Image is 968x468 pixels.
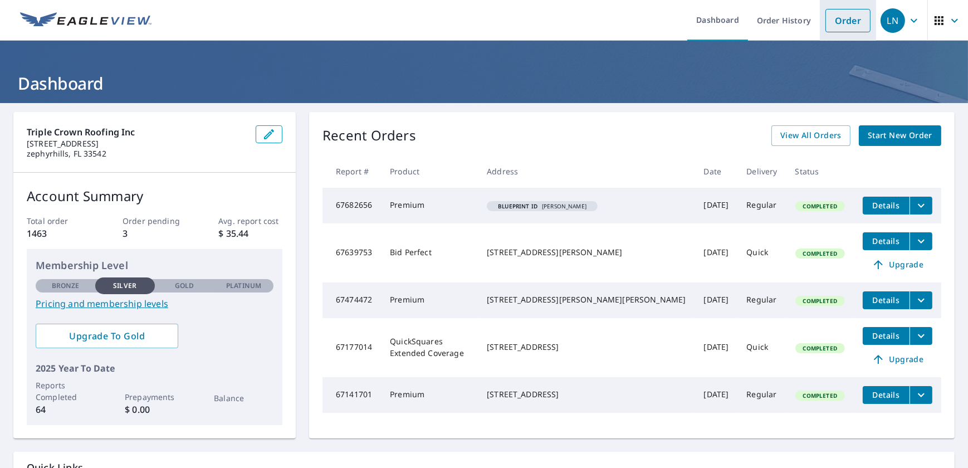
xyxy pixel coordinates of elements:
span: Completed [796,344,844,352]
span: Start New Order [868,129,932,143]
td: Bid Perfect [381,223,478,282]
th: Report # [322,155,381,188]
td: [DATE] [695,377,738,413]
div: [STREET_ADDRESS][PERSON_NAME] [487,247,686,258]
button: filesDropdownBtn-67682656 [910,197,932,214]
span: Details [869,389,903,400]
td: Regular [737,282,786,318]
button: filesDropdownBtn-67474472 [910,291,932,309]
td: Regular [737,377,786,413]
span: Completed [796,392,844,399]
th: Date [695,155,738,188]
p: triple crown roofing inc [27,125,247,139]
div: [STREET_ADDRESS] [487,342,686,353]
a: Pricing and membership levels [36,297,273,310]
span: [PERSON_NAME] [491,203,593,209]
a: Start New Order [859,125,941,146]
span: Details [869,236,903,246]
p: Membership Level [36,258,273,273]
button: detailsBtn-67474472 [863,291,910,309]
td: 67177014 [322,318,381,377]
td: [DATE] [695,188,738,223]
p: Order pending [123,215,187,227]
p: Avg. report cost [218,215,282,227]
p: $ 0.00 [125,403,184,416]
img: EV Logo [20,12,151,29]
button: filesDropdownBtn-67177014 [910,327,932,345]
span: Upgrade [869,258,926,271]
th: Status [786,155,854,188]
td: 67141701 [322,377,381,413]
td: 67474472 [322,282,381,318]
p: Bronze [52,281,80,291]
td: [DATE] [695,318,738,377]
td: Premium [381,188,478,223]
div: LN [881,8,905,33]
p: Recent Orders [322,125,416,146]
span: Upgrade [869,353,926,366]
a: Upgrade [863,350,932,368]
th: Address [478,155,695,188]
td: Premium [381,282,478,318]
span: Completed [796,250,844,257]
p: Gold [175,281,194,291]
a: Order [825,9,871,32]
button: detailsBtn-67177014 [863,327,910,345]
span: Upgrade To Gold [45,330,169,342]
span: Details [869,295,903,305]
p: Balance [214,392,273,404]
p: 2025 Year To Date [36,362,273,375]
a: Upgrade [863,256,932,274]
p: Prepayments [125,391,184,403]
span: View All Orders [780,129,842,143]
button: detailsBtn-67141701 [863,386,910,404]
p: Silver [113,281,136,291]
span: Details [869,330,903,341]
td: Quick [737,223,786,282]
p: [STREET_ADDRESS] [27,139,247,149]
p: Platinum [226,281,261,291]
p: $ 35.44 [218,227,282,240]
h1: Dashboard [13,72,955,95]
button: detailsBtn-67682656 [863,197,910,214]
td: Premium [381,377,478,413]
td: Regular [737,188,786,223]
a: Upgrade To Gold [36,324,178,348]
p: Reports Completed [36,379,95,403]
em: Blueprint ID [498,203,537,209]
div: [STREET_ADDRESS] [487,389,686,400]
td: Quick [737,318,786,377]
span: Details [869,200,903,211]
span: Completed [796,297,844,305]
div: [STREET_ADDRESS][PERSON_NAME][PERSON_NAME] [487,294,686,305]
span: Completed [796,202,844,210]
p: 3 [123,227,187,240]
a: View All Orders [771,125,850,146]
th: Delivery [737,155,786,188]
td: [DATE] [695,282,738,318]
td: 67639753 [322,223,381,282]
p: 64 [36,403,95,416]
th: Product [381,155,478,188]
button: filesDropdownBtn-67639753 [910,232,932,250]
button: filesDropdownBtn-67141701 [910,386,932,404]
td: [DATE] [695,223,738,282]
p: 1463 [27,227,91,240]
p: Total order [27,215,91,227]
td: 67682656 [322,188,381,223]
td: QuickSquares Extended Coverage [381,318,478,377]
button: detailsBtn-67639753 [863,232,910,250]
p: Account Summary [27,186,282,206]
p: zephyrhills, FL 33542 [27,149,247,159]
